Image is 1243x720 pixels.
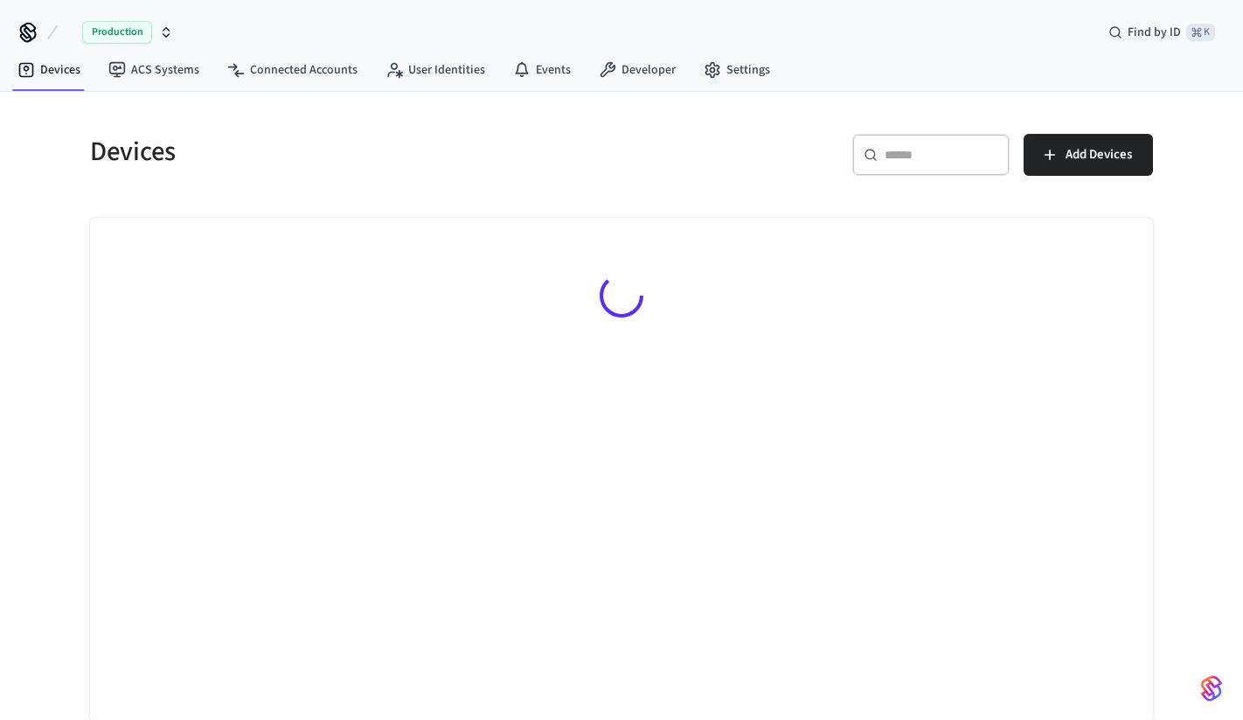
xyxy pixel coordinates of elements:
[1024,134,1153,176] button: Add Devices
[499,54,585,86] a: Events
[90,134,611,170] h5: Devices
[1128,24,1181,41] span: Find by ID
[1201,675,1222,703] img: SeamLogoGradient.69752ec5.svg
[585,54,690,86] a: Developer
[82,21,152,44] span: Production
[3,54,94,86] a: Devices
[94,54,213,86] a: ACS Systems
[213,54,372,86] a: Connected Accounts
[372,54,499,86] a: User Identities
[1186,24,1215,41] span: ⌘ K
[690,54,784,86] a: Settings
[1094,17,1229,48] div: Find by ID⌘ K
[1066,143,1132,166] span: Add Devices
